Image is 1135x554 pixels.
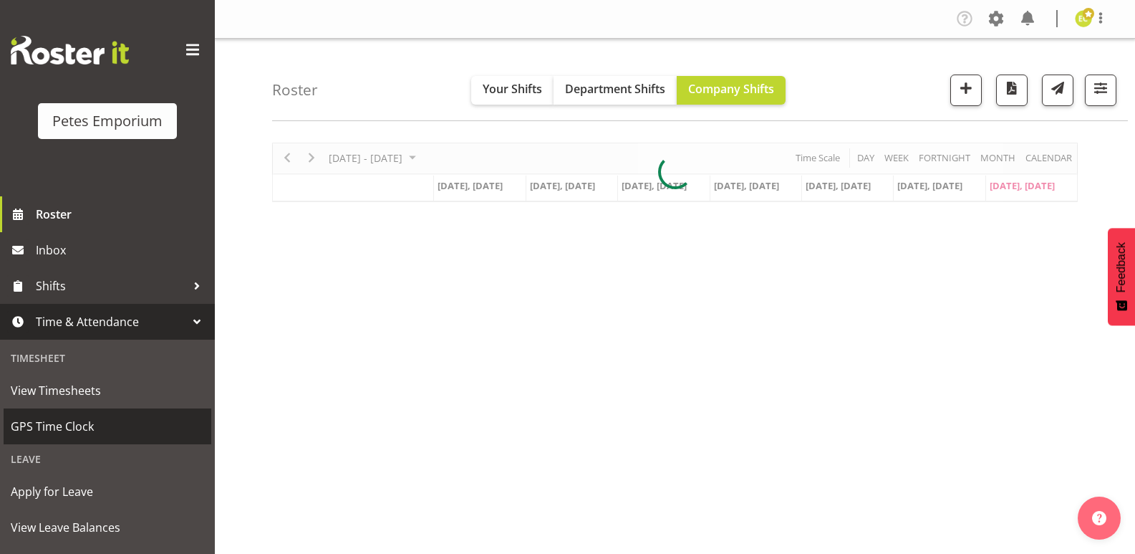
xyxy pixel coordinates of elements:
[52,110,163,132] div: Petes Emporium
[1042,75,1073,106] button: Send a list of all shifts for the selected filtered period to all rostered employees.
[4,373,211,409] a: View Timesheets
[565,81,665,97] span: Department Shifts
[4,510,211,545] a: View Leave Balances
[554,76,677,105] button: Department Shifts
[471,76,554,105] button: Your Shifts
[1092,511,1106,525] img: help-xxl-2.png
[688,81,774,97] span: Company Shifts
[36,275,186,297] span: Shifts
[36,204,208,225] span: Roster
[950,75,982,106] button: Add a new shift
[11,481,204,502] span: Apply for Leave
[1108,228,1135,325] button: Feedback - Show survey
[1075,10,1092,27] img: emma-croft7499.jpg
[4,409,211,444] a: GPS Time Clock
[272,82,318,98] h4: Roster
[11,416,204,437] span: GPS Time Clock
[1085,75,1116,106] button: Filter Shifts
[677,76,786,105] button: Company Shifts
[4,343,211,373] div: Timesheet
[1115,242,1128,292] span: Feedback
[11,36,129,65] img: Rosterit website logo
[996,75,1028,106] button: Download a PDF of the roster according to the set date range.
[4,444,211,474] div: Leave
[11,517,204,538] span: View Leave Balances
[483,81,542,97] span: Your Shifts
[36,311,186,333] span: Time & Attendance
[11,380,204,401] span: View Timesheets
[36,239,208,261] span: Inbox
[4,474,211,510] a: Apply for Leave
